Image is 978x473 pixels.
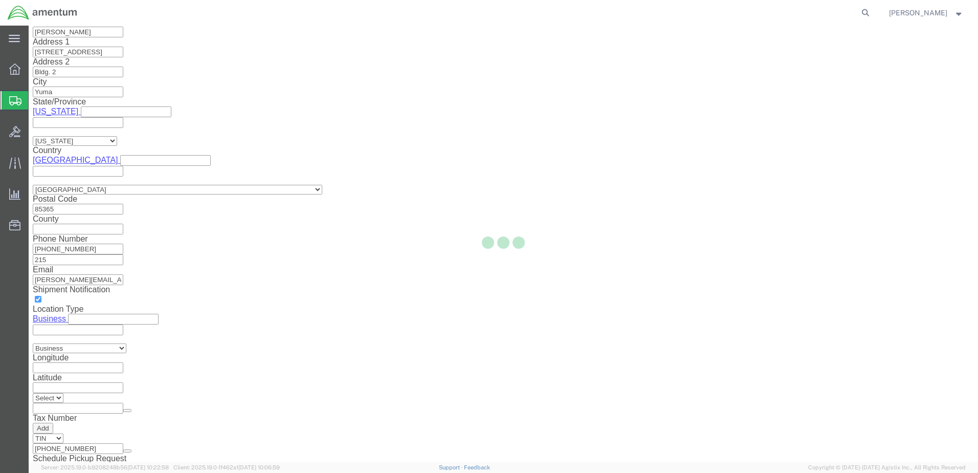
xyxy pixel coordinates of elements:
[439,464,464,470] a: Support
[889,7,947,18] span: Alfredo Padilla
[464,464,490,470] a: Feedback
[7,5,78,20] img: logo
[888,7,964,19] button: [PERSON_NAME]
[173,464,280,470] span: Client: 2025.19.0-1f462a1
[127,464,169,470] span: [DATE] 10:22:58
[808,463,966,472] span: Copyright © [DATE]-[DATE] Agistix Inc., All Rights Reserved
[41,464,169,470] span: Server: 2025.19.0-b9208248b56
[238,464,280,470] span: [DATE] 10:06:59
